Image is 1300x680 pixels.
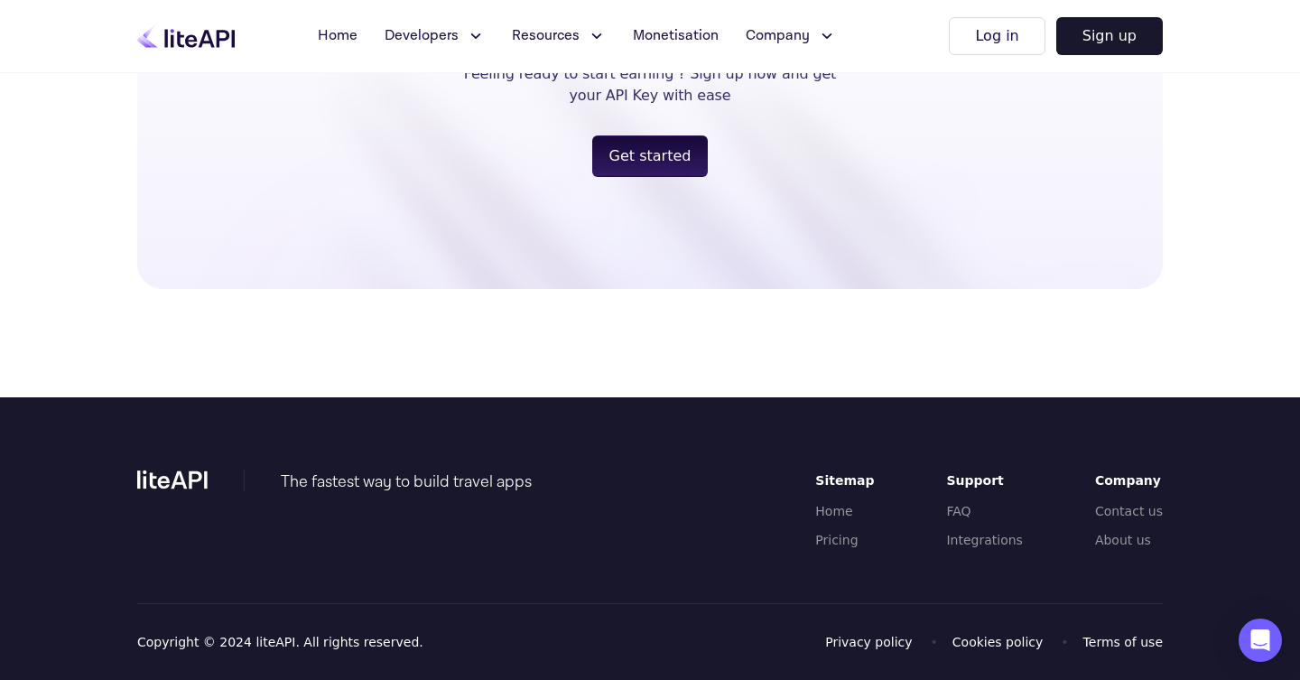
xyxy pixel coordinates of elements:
a: About us [1095,531,1163,549]
div: Open Intercom Messenger [1239,619,1282,662]
a: Home [307,18,368,54]
label: Company [1095,473,1161,488]
a: Integrations [946,531,1022,549]
a: FAQ [946,502,1022,520]
label: Support [946,473,1003,488]
div: The fastest way to build travel apps [281,470,532,495]
span: Resources [512,25,580,47]
span: Privacy policy [825,633,912,651]
a: Pricing [815,531,874,549]
a: register [592,135,709,177]
span: Company [746,25,810,47]
span: • [931,633,938,651]
button: Developers [374,18,496,54]
a: Monetisation [622,18,729,54]
span: Copyright © 2024 liteAPI. All rights reserved. [137,633,423,651]
a: Contact us [1095,502,1163,520]
button: Resources [501,18,617,54]
label: Sitemap [815,473,874,488]
button: Log in [949,17,1045,55]
button: Company [735,18,847,54]
a: Cookies policy• [952,633,1069,651]
p: Feeling ready to start earning ? Sign up now and get your API Key with ease [464,63,836,107]
a: Privacy policy• [825,633,938,651]
span: Home [318,25,357,47]
span: • [1061,633,1068,651]
button: Get started [592,135,709,177]
span: Developers [385,25,459,47]
span: Cookies policy [952,633,1043,651]
a: Terms of use [1083,633,1163,651]
span: Monetisation [633,25,719,47]
button: Sign up [1056,17,1163,55]
a: Home [815,502,874,520]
